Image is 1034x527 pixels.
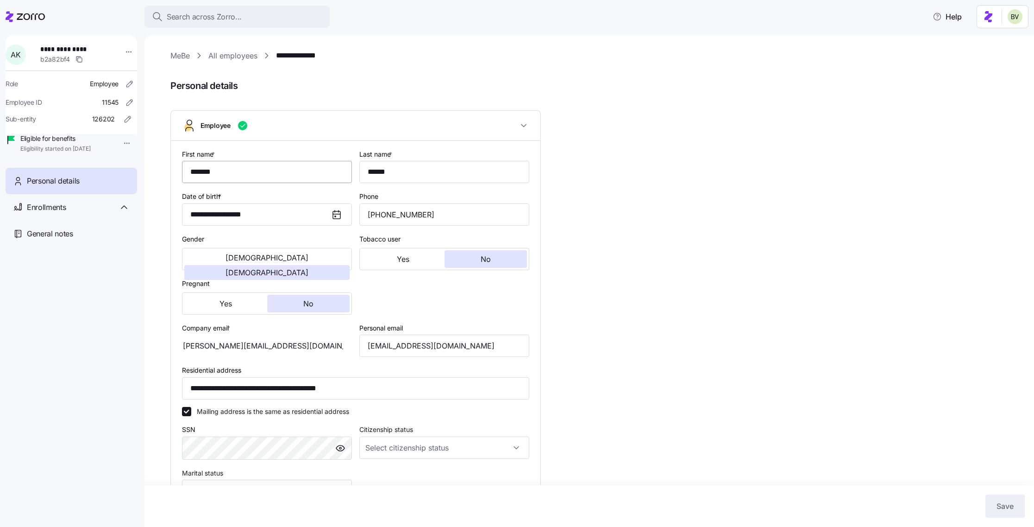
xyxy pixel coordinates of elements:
a: MeBe [170,50,190,62]
span: Sub-entity [6,114,36,124]
span: Employee ID [6,98,42,107]
label: Marital status [182,468,223,478]
label: Tobacco user [359,234,401,244]
span: A K [11,51,20,58]
span: Yes [397,255,409,263]
span: b2a82bf4 [40,55,70,64]
span: Enrollments [27,202,66,213]
img: 676487ef2089eb4995defdc85707b4f5 [1008,9,1022,24]
button: Search across Zorro... [144,6,330,28]
span: [DEMOGRAPHIC_DATA] [226,269,308,276]
button: Employee [171,111,540,141]
span: Eligibility started on [DATE] [20,145,91,153]
span: 11545 [102,98,119,107]
label: SSN [182,425,195,435]
label: Company email [182,323,232,333]
span: Personal details [27,175,80,187]
label: First name [182,149,217,159]
input: Email [359,335,529,357]
span: Employee [90,79,119,89]
input: Phone [359,203,529,226]
span: Employee [201,121,231,130]
input: Select marital status [182,480,352,502]
label: Personal email [359,323,403,333]
span: Save [996,501,1014,512]
span: 126202 [92,114,115,124]
span: Role [6,79,18,89]
label: Mailing address is the same as residential address [191,407,349,416]
input: Select citizenship status [359,437,529,459]
label: Date of birth [182,191,223,202]
label: Pregnant [182,279,210,289]
label: Gender [182,234,204,244]
button: Help [925,7,969,26]
span: Search across Zorro... [167,11,242,23]
label: Last name [359,149,394,159]
a: All employees [208,50,257,62]
label: Phone [359,191,378,202]
button: Save [985,495,1025,518]
span: Eligible for benefits [20,134,91,143]
span: Help [933,11,962,22]
span: [DEMOGRAPHIC_DATA] [226,254,308,261]
label: Citizenship status [359,425,413,435]
span: Yes [219,300,232,307]
span: General notes [27,228,73,240]
span: No [303,300,313,307]
span: Personal details [170,78,1021,94]
span: No [481,255,491,263]
label: Residential address [182,365,241,375]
